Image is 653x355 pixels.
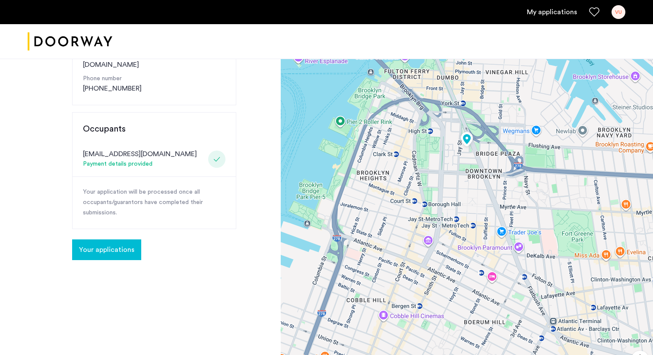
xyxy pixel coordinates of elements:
a: My application [527,7,577,17]
a: Cazamio logo [28,25,112,58]
span: Your applications [79,245,134,255]
cazamio-button: Go to application [72,246,141,253]
p: Phone number [83,74,225,83]
a: [PERSON_NAME][EMAIL_ADDRESS][DOMAIN_NAME] [83,49,225,70]
a: [PHONE_NUMBER] [83,83,142,94]
a: Favorites [589,7,599,17]
div: VU [612,5,625,19]
div: [EMAIL_ADDRESS][DOMAIN_NAME] [83,149,197,159]
div: Payment details provided [83,159,197,170]
h3: Occupants [83,123,225,135]
img: logo [28,25,112,58]
p: Your application will be processed once all occupants/guarantors have completed their submissions. [83,187,225,218]
button: button [72,239,141,260]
